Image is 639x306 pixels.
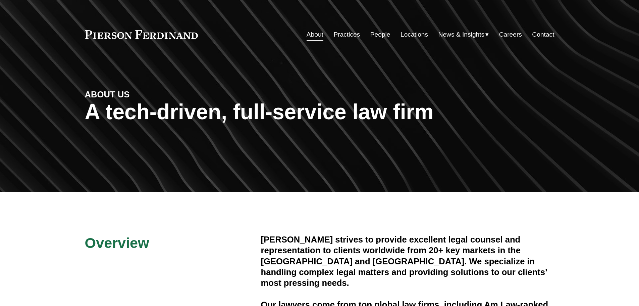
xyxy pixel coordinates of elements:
a: About [307,28,323,41]
a: Locations [401,28,428,41]
a: Careers [499,28,522,41]
span: News & Insights [438,29,485,41]
span: Overview [85,235,149,251]
a: Practices [333,28,360,41]
h4: [PERSON_NAME] strives to provide excellent legal counsel and representation to clients worldwide ... [261,234,554,289]
a: folder dropdown [438,28,489,41]
a: People [370,28,390,41]
h1: A tech-driven, full-service law firm [85,100,554,124]
a: Contact [532,28,554,41]
strong: ABOUT US [85,90,130,99]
